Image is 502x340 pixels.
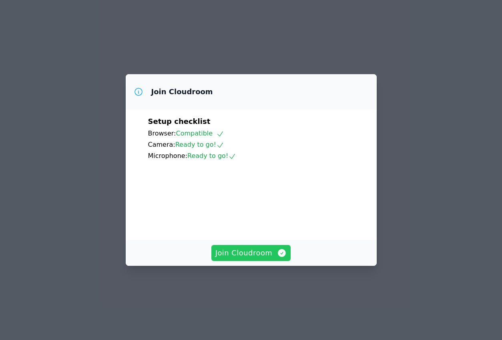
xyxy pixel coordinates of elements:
span: Join Cloudroom [215,247,287,259]
span: Camera: [148,141,175,148]
span: Compatible [176,130,224,137]
span: Microphone: [148,152,188,160]
h3: Join Cloudroom [151,87,213,97]
span: Ready to go! [175,141,224,148]
span: Setup checklist [148,117,211,125]
span: Ready to go! [187,152,236,160]
span: Browser: [148,130,176,137]
button: Join Cloudroom [211,245,291,261]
